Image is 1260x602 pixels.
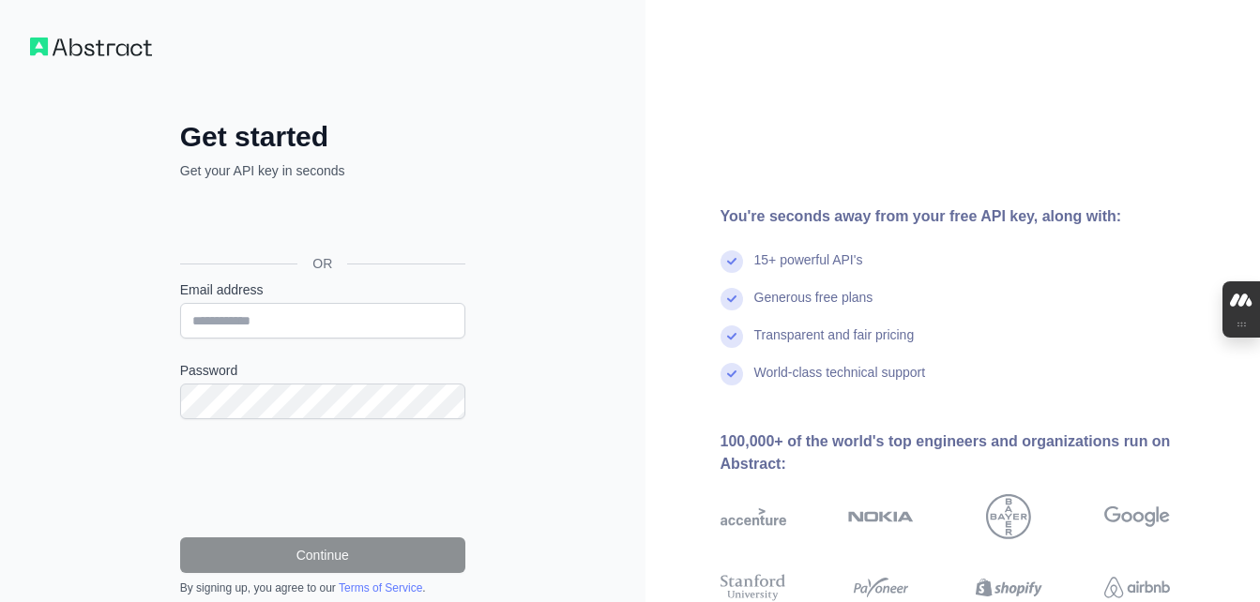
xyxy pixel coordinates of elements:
img: Workflow [30,38,152,56]
div: Generous free plans [754,288,873,325]
button: Continue [180,537,465,573]
img: check mark [721,288,743,310]
p: Get your API key in seconds [180,161,465,180]
img: nokia [848,494,914,539]
div: 100,000+ of the world's top engineers and organizations run on Abstract: [721,430,1231,475]
div: By signing up, you agree to our . [180,580,465,595]
img: accenture [721,494,786,539]
img: google [1104,494,1170,539]
span: OR [297,254,347,273]
iframe: reCAPTCHA [180,442,465,515]
div: World-class technical support [754,363,926,400]
img: check mark [721,363,743,385]
label: Password [180,361,465,380]
div: 15+ powerful API's [754,250,863,288]
h2: Get started [180,120,465,154]
img: bayer [986,494,1031,539]
div: You're seconds away from your free API key, along with: [721,205,1231,228]
a: Terms of Service [339,581,422,594]
img: check mark [721,325,743,348]
div: Transparent and fair pricing [754,325,915,363]
img: check mark [721,250,743,273]
label: Email address [180,280,465,299]
iframe: Sign in with Google Button [171,201,471,242]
